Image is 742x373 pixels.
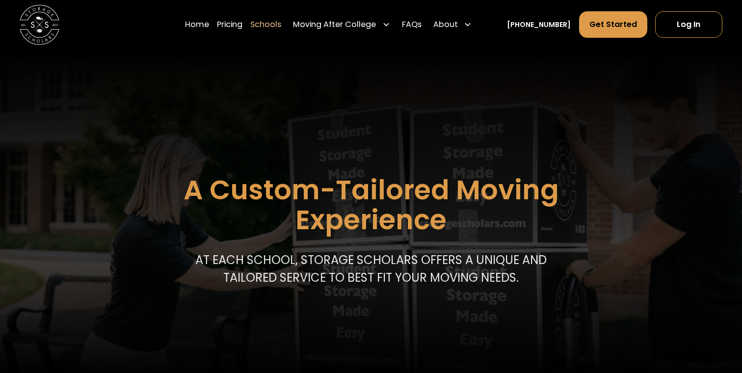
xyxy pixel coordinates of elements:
[402,11,422,38] a: FAQs
[655,11,722,38] a: Log In
[185,11,209,38] a: Home
[433,19,458,30] div: About
[579,11,647,38] a: Get Started
[191,251,551,287] p: At each school, storage scholars offers a unique and tailored service to best fit your Moving needs.
[507,20,571,30] a: [PHONE_NUMBER]
[134,175,608,235] h1: A Custom-Tailored Moving Experience
[293,19,376,30] div: Moving After College
[250,11,281,38] a: Schools
[429,11,476,38] div: About
[289,11,394,38] div: Moving After College
[20,5,59,45] img: Storage Scholars main logo
[217,11,242,38] a: Pricing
